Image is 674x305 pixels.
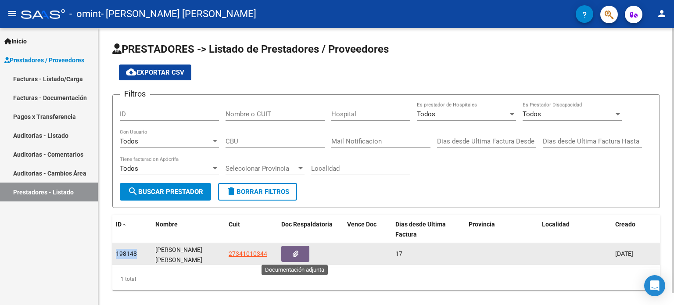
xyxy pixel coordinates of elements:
datatable-header-cell: ID [112,215,152,244]
span: Vence Doc [347,221,376,228]
div: 1 total [112,268,660,290]
span: Todos [120,165,138,172]
button: Buscar Prestador [120,183,211,201]
button: Borrar Filtros [218,183,297,201]
span: - [PERSON_NAME] [PERSON_NAME] [101,4,256,24]
span: Todos [417,110,435,118]
span: Borrar Filtros [226,188,289,196]
datatable-header-cell: Nombre [152,215,225,244]
div: [PERSON_NAME] [PERSON_NAME] [155,245,222,263]
span: Cuit [229,221,240,228]
span: Doc Respaldatoria [281,221,333,228]
mat-icon: person [656,8,667,19]
span: PRESTADORES -> Listado de Prestadores / Proveedores [112,43,389,55]
datatable-header-cell: Provincia [465,215,538,244]
datatable-header-cell: Dias desde Ultima Factura [392,215,465,244]
span: 198148 [116,250,137,257]
span: 17 [395,250,402,257]
span: Todos [523,110,541,118]
span: Provincia [469,221,495,228]
span: [DATE] [615,250,633,257]
span: Exportar CSV [126,68,184,76]
span: Creado [615,221,635,228]
mat-icon: cloud_download [126,67,136,77]
mat-icon: menu [7,8,18,19]
datatable-header-cell: Creado [612,215,660,244]
datatable-header-cell: Doc Respaldatoria [278,215,344,244]
mat-icon: search [128,186,138,197]
span: Dias desde Ultima Factura [395,221,446,238]
span: Nombre [155,221,178,228]
datatable-header-cell: Localidad [538,215,612,244]
span: Todos [120,137,138,145]
span: 27341010344 [229,250,267,257]
span: Localidad [542,221,570,228]
span: Inicio [4,36,27,46]
span: - omint [69,4,101,24]
span: Prestadores / Proveedores [4,55,84,65]
div: Open Intercom Messenger [644,275,665,296]
button: Exportar CSV [119,65,191,80]
span: ID [116,221,122,228]
span: Buscar Prestador [128,188,203,196]
h3: Filtros [120,88,150,100]
datatable-header-cell: Cuit [225,215,278,244]
span: Seleccionar Provincia [226,165,297,172]
datatable-header-cell: Vence Doc [344,215,392,244]
mat-icon: delete [226,186,237,197]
